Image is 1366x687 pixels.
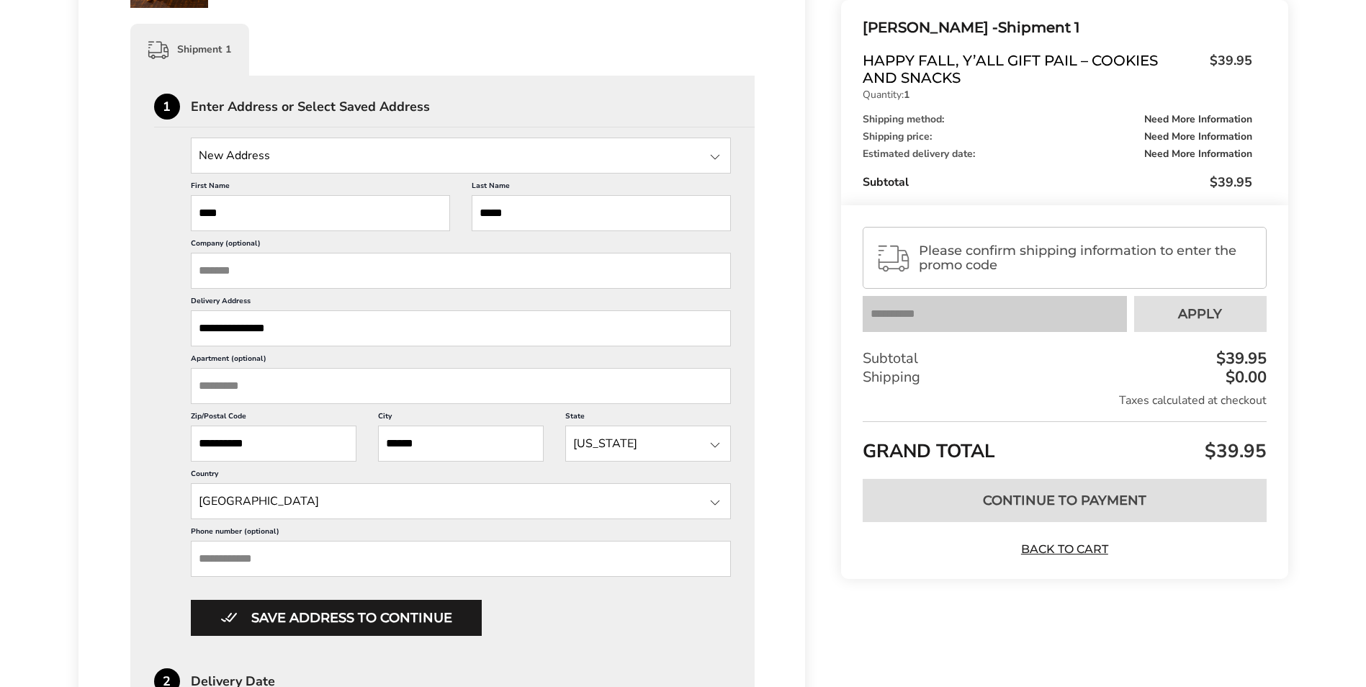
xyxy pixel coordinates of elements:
[191,238,732,253] label: Company (optional)
[191,526,732,541] label: Phone number (optional)
[565,426,731,462] input: State
[863,174,1252,191] div: Subtotal
[863,368,1266,387] div: Shipping
[863,349,1266,368] div: Subtotal
[130,24,249,76] div: Shipment 1
[863,19,998,36] span: [PERSON_NAME] -
[1144,114,1252,125] span: Need More Information
[863,114,1252,125] div: Shipping method:
[1144,132,1252,142] span: Need More Information
[191,469,732,483] label: Country
[378,411,544,426] label: City
[1134,296,1267,332] button: Apply
[191,296,732,310] label: Delivery Address
[191,368,732,404] input: Apartment
[191,426,356,462] input: ZIP
[919,243,1253,272] span: Please confirm shipping information to enter the promo code
[863,392,1266,408] div: Taxes calculated at checkout
[472,195,731,231] input: Last Name
[863,52,1252,86] a: Happy Fall, Y’all Gift Pail – Cookies and Snacks$39.95
[378,426,544,462] input: City
[191,310,732,346] input: Delivery Address
[863,16,1252,40] div: Shipment 1
[1203,52,1252,83] span: $39.95
[863,421,1266,468] div: GRAND TOTAL
[472,181,731,195] label: Last Name
[191,354,732,368] label: Apartment (optional)
[1014,542,1115,557] a: Back to Cart
[863,52,1202,86] span: Happy Fall, Y’all Gift Pail – Cookies and Snacks
[1144,149,1252,159] span: Need More Information
[191,483,732,519] input: State
[565,411,731,426] label: State
[1210,174,1252,191] span: $39.95
[1201,439,1267,464] span: $39.95
[863,149,1252,159] div: Estimated delivery date:
[191,138,732,174] input: State
[904,88,909,102] strong: 1
[191,100,755,113] div: Enter Address or Select Saved Address
[863,132,1252,142] div: Shipping price:
[863,90,1252,100] p: Quantity:
[191,195,450,231] input: First Name
[1213,351,1267,367] div: $39.95
[191,600,482,636] button: Button save address
[191,181,450,195] label: First Name
[154,94,180,120] div: 1
[191,411,356,426] label: Zip/Postal Code
[1178,307,1222,320] span: Apply
[863,479,1266,522] button: Continue to Payment
[1222,369,1267,385] div: $0.00
[191,253,732,289] input: Company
